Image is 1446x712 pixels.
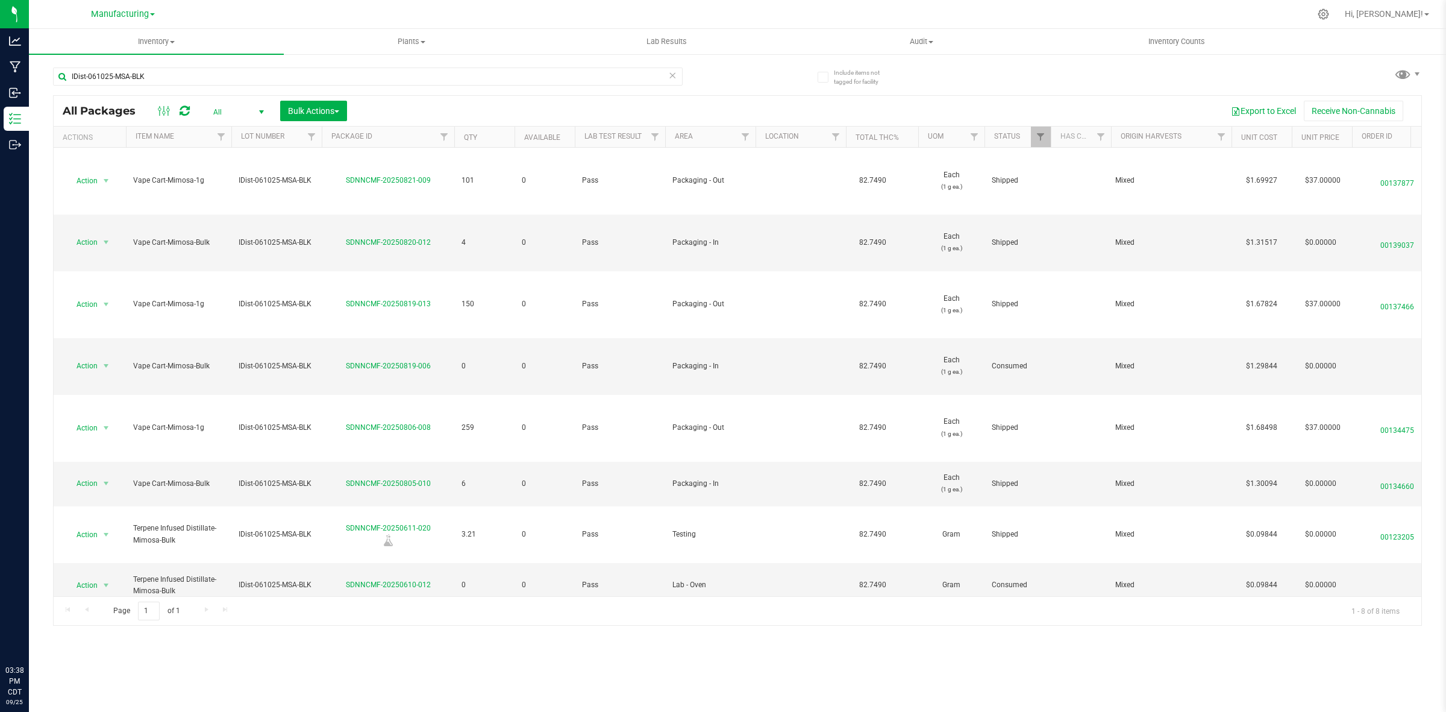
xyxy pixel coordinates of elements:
[582,422,658,433] span: Pass
[133,175,224,186] span: Vape Cart-Mimosa-1g
[522,422,568,433] span: 0
[1115,579,1228,591] div: Value 1: Mixed
[582,529,658,540] span: Pass
[63,104,148,118] span: All Packages
[1359,172,1435,189] span: 00137877
[1121,132,1182,140] a: Origin Harvests
[91,9,149,19] span: Manufacturing
[138,602,160,620] input: 1
[284,36,538,47] span: Plants
[99,358,114,374] span: select
[462,478,507,490] span: 6
[36,614,50,628] iframe: Resource center unread badge
[99,475,114,492] span: select
[1232,338,1292,395] td: $1.29844
[925,293,977,316] span: Each
[29,36,284,47] span: Inventory
[925,472,977,495] span: Each
[66,358,98,374] span: Action
[66,475,98,492] span: Action
[133,237,224,248] span: Vape Cart-Mimosa-Bulk
[1316,8,1331,20] div: Manage settings
[239,175,315,186] span: IDist-061025-MSA-BLK
[9,87,21,99] inline-svg: Inbound
[1232,563,1292,608] td: $0.09844
[795,36,1048,47] span: Audit
[1359,295,1435,313] span: 00137466
[1304,101,1403,121] button: Receive Non-Cannabis
[5,698,23,707] p: 09/25
[1115,422,1228,433] div: Value 1: Mixed
[239,422,315,433] span: IDist-061025-MSA-BLK
[853,295,892,313] span: 82.7490
[346,238,431,247] a: SDNNCMF-20250820-012
[1232,148,1292,215] td: $1.69927
[1223,101,1304,121] button: Export to Excel
[672,529,748,540] span: Testing
[522,237,568,248] span: 0
[853,576,892,594] span: 82.7490
[925,304,977,316] p: (1 g ea.)
[853,419,892,436] span: 82.7490
[66,526,98,543] span: Action
[346,300,431,308] a: SDNNCMF-20250819-013
[1342,602,1409,620] span: 1 - 8 of 8 items
[1232,395,1292,462] td: $1.68498
[1115,478,1228,490] div: Value 1: Mixed
[826,127,846,147] a: Filter
[853,475,892,493] span: 82.7490
[211,127,231,147] a: Filter
[765,132,799,140] a: Location
[1299,475,1342,493] span: $0.00000
[925,231,977,254] span: Each
[462,579,507,591] span: 0
[346,479,431,488] a: SDNNCMF-20250805-010
[99,296,114,313] span: select
[856,133,899,142] a: Total THC%
[1232,462,1292,507] td: $1.30094
[66,577,98,594] span: Action
[9,61,21,73] inline-svg: Manufacturing
[675,132,693,140] a: Area
[925,181,977,192] p: (1 g ea.)
[1232,215,1292,271] td: $1.31517
[925,354,977,377] span: Each
[1241,133,1277,142] a: Unit Cost
[1049,29,1304,54] a: Inventory Counts
[925,529,977,540] span: Gram
[320,534,456,546] div: Lab Sample
[133,523,224,546] span: Terpene Infused Distillate-Mimosa-Bulk
[1232,506,1292,563] td: $0.09844
[462,361,507,372] span: 0
[1359,419,1435,436] span: 00134475
[136,132,174,140] a: Item Name
[239,298,315,310] span: IDist-061025-MSA-BLK
[1299,358,1342,375] span: $0.00000
[582,478,658,490] span: Pass
[668,68,677,83] span: Clear
[66,234,98,251] span: Action
[1132,36,1221,47] span: Inventory Counts
[302,127,322,147] a: Filter
[965,127,984,147] a: Filter
[1345,9,1423,19] span: Hi, [PERSON_NAME]!
[672,175,748,186] span: Packaging - Out
[239,478,315,490] span: IDist-061025-MSA-BLK
[925,169,977,192] span: Each
[672,478,748,490] span: Packaging - In
[241,132,284,140] a: Lot Number
[672,361,748,372] span: Packaging - In
[9,35,21,47] inline-svg: Analytics
[462,175,507,186] span: 101
[672,422,748,433] span: Packaging - Out
[99,420,114,436] span: select
[12,616,48,652] iframe: Resource center
[1091,127,1111,147] a: Filter
[1301,133,1339,142] a: Unit Price
[1359,234,1435,251] span: 00139037
[280,101,347,121] button: Bulk Actions
[464,133,477,142] a: Qty
[582,175,658,186] span: Pass
[346,581,431,589] a: SDNNCMF-20250610-012
[1051,127,1111,148] th: Has COA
